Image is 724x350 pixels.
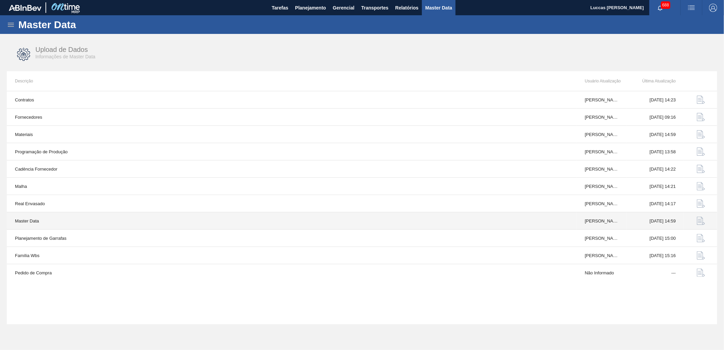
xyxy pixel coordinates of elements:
td: --- [627,264,684,281]
td: [DATE] 13:58 [627,143,684,160]
img: userActions [687,4,695,12]
td: Real Envasado [7,195,577,212]
span: Transportes [361,4,388,12]
td: [PERSON_NAME] [577,160,627,178]
img: data-upload-icon [697,130,705,138]
img: data-upload-icon [697,113,705,121]
td: [DATE] 09:16 [627,109,684,126]
td: Pedido de Compra [7,264,577,281]
td: Não Informado [577,264,627,281]
td: Malha [7,178,577,195]
td: Cadência Fornecedor [7,160,577,178]
td: [PERSON_NAME] do Amaral [577,247,627,264]
img: TNhmsLtSVTkK8tSr43FrP2fwEKptu5GPRR3wAAAABJRU5ErkJggg== [9,5,41,11]
h1: Master Data [18,21,139,28]
td: [DATE] 15:00 [627,230,684,247]
span: Master Data [425,4,452,12]
td: [DATE] 14:17 [627,195,684,212]
th: Última Atualização [627,71,684,91]
button: data-upload-icon [693,109,709,125]
td: Fornecedores [7,109,577,126]
button: data-upload-icon [693,265,709,281]
td: [DATE] 14:59 [627,126,684,143]
button: data-upload-icon [693,143,709,160]
td: [PERSON_NAME] [577,126,627,143]
img: data-upload-icon [697,182,705,190]
button: Notificações [649,3,671,13]
button: data-upload-icon [693,178,709,194]
td: Contratos [7,91,577,109]
td: [PERSON_NAME] do Amaral [577,109,627,126]
th: Usuário Atualização [577,71,627,91]
td: [PERSON_NAME] [577,143,627,160]
td: [DATE] 15:16 [627,247,684,264]
img: data-upload-icon [697,269,705,277]
img: data-upload-icon [697,165,705,173]
td: [DATE] 14:22 [627,160,684,178]
td: [DATE] 14:59 [627,212,684,230]
button: data-upload-icon [693,247,709,264]
span: Relatórios [395,4,418,12]
td: Materiais [7,126,577,143]
img: data-upload-icon [697,148,705,156]
span: Upload de Dados [35,46,88,53]
td: [PERSON_NAME] [577,195,627,212]
td: [PERSON_NAME] [577,178,627,195]
button: data-upload-icon [693,126,709,142]
img: data-upload-icon [697,234,705,242]
td: Planejamento de Garrafas [7,230,577,247]
img: data-upload-icon [697,199,705,208]
td: [PERSON_NAME] [577,212,627,230]
img: data-upload-icon [697,251,705,259]
td: Família Wbs [7,247,577,264]
td: [PERSON_NAME] [577,230,627,247]
td: Programação de Produção [7,143,577,160]
button: data-upload-icon [693,161,709,177]
img: data-upload-icon [697,217,705,225]
button: data-upload-icon [693,195,709,212]
td: [DATE] 14:21 [627,178,684,195]
th: Descrição [7,71,577,91]
img: Logout [709,4,717,12]
span: Informações de Master Data [35,54,95,59]
button: data-upload-icon [693,230,709,246]
button: data-upload-icon [693,92,709,108]
span: Planejamento [295,4,326,12]
span: 688 [661,1,670,9]
td: [PERSON_NAME] [577,91,627,109]
span: Tarefas [272,4,289,12]
span: Gerencial [333,4,355,12]
td: Master Data [7,212,577,230]
img: data-upload-icon [697,96,705,104]
button: data-upload-icon [693,213,709,229]
td: [DATE] 14:23 [627,91,684,109]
